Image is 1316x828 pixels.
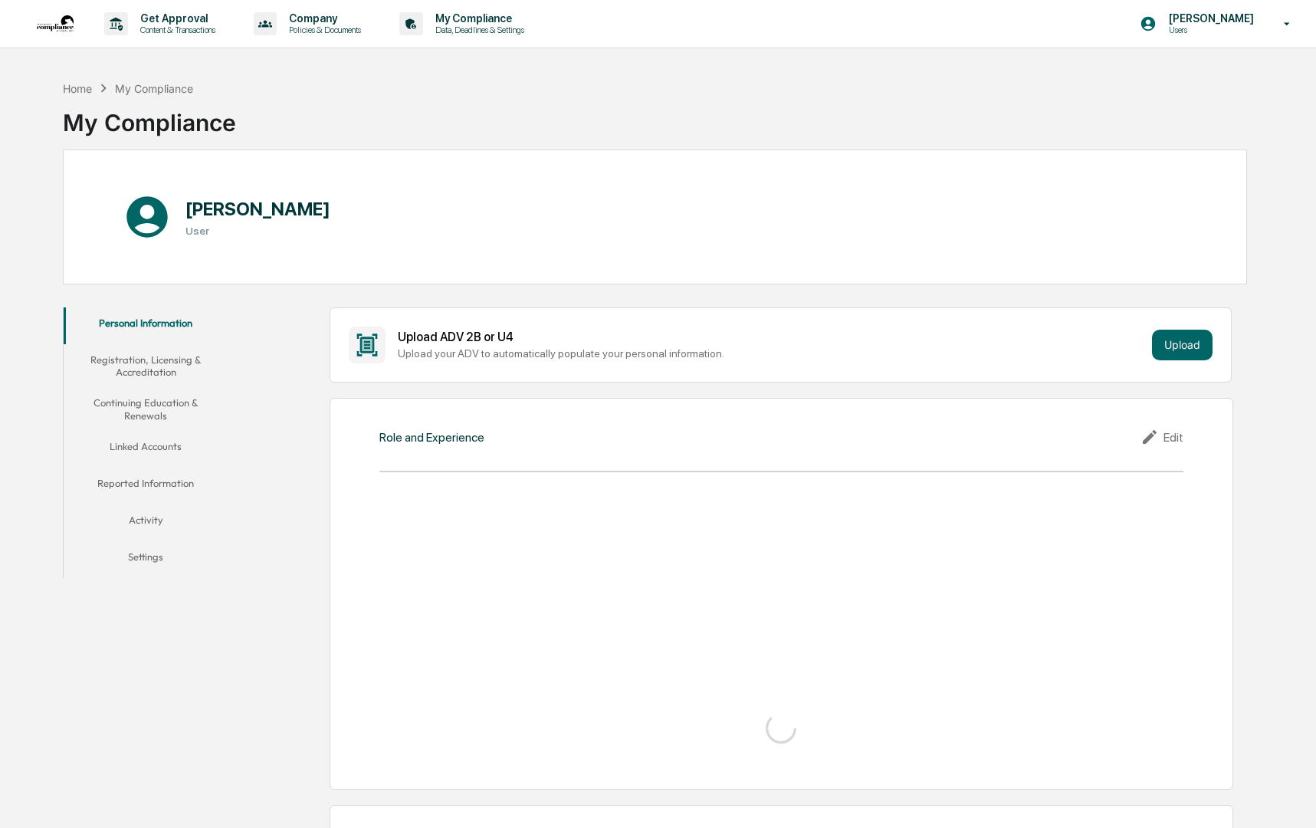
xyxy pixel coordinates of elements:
[185,225,330,237] h3: User
[64,387,228,431] button: Continuing Education & Renewals
[1157,12,1262,25] p: [PERSON_NAME]
[64,344,228,388] button: Registration, Licensing & Accreditation
[277,25,369,35] p: Policies & Documents
[1157,25,1262,35] p: Users
[423,12,532,25] p: My Compliance
[398,347,1146,360] div: Upload your ADV to automatically populate your personal information.
[64,307,228,344] button: Personal Information
[63,82,92,95] div: Home
[64,431,228,468] button: Linked Accounts
[115,82,193,95] div: My Compliance
[64,541,228,578] button: Settings
[128,25,223,35] p: Content & Transactions
[1152,330,1213,360] button: Upload
[1140,428,1183,446] div: Edit
[63,97,236,136] div: My Compliance
[64,504,228,541] button: Activity
[423,25,532,35] p: Data, Deadlines & Settings
[185,198,330,220] h1: [PERSON_NAME]
[128,12,223,25] p: Get Approval
[277,12,369,25] p: Company
[37,15,74,32] img: logo
[64,307,228,578] div: secondary tabs example
[379,430,484,445] div: Role and Experience
[64,468,228,504] button: Reported Information
[398,330,1146,344] div: Upload ADV 2B or U4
